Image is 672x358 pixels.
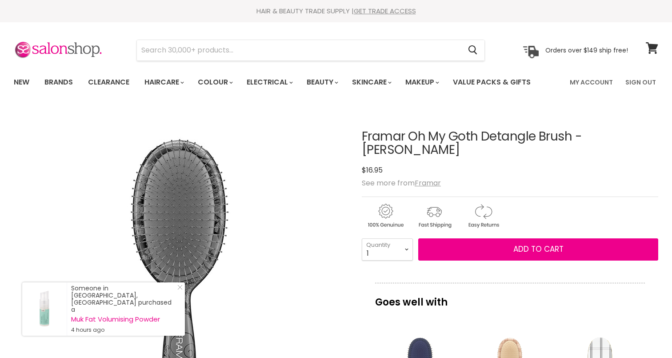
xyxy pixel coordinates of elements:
nav: Main [3,69,669,95]
img: genuine.gif [362,202,409,229]
div: HAIR & BEAUTY TRADE SUPPLY | [3,7,669,16]
img: returns.gif [460,202,507,229]
span: See more from [362,178,441,188]
a: Value Packs & Gifts [446,73,537,92]
a: Brands [38,73,80,92]
input: Search [137,40,461,60]
a: Sign Out [620,73,661,92]
a: GET TRADE ACCESS [354,6,416,16]
button: Add to cart [418,238,658,261]
a: Muk Fat Volumising Powder [71,316,176,323]
a: New [7,73,36,92]
a: Haircare [138,73,189,92]
a: Visit product page [22,282,67,336]
a: Framar [415,178,441,188]
a: Colour [191,73,238,92]
div: Someone in [GEOGRAPHIC_DATA], [GEOGRAPHIC_DATA] purchased a [71,285,176,334]
span: Add to cart [513,244,564,254]
a: Skincare [345,73,397,92]
svg: Close Icon [177,285,183,290]
a: Beauty [300,73,344,92]
p: Goes well with [375,283,645,312]
ul: Main menu [7,69,551,95]
a: Close Notification [174,285,183,294]
form: Product [136,40,485,61]
small: 4 hours ago [71,326,176,334]
p: Orders over $149 ship free! [545,46,628,54]
h1: Framar Oh My Goth Detangle Brush - [PERSON_NAME] [362,130,658,157]
img: shipping.gif [411,202,458,229]
a: My Account [564,73,618,92]
button: Search [461,40,484,60]
span: $16.95 [362,165,383,175]
a: Clearance [81,73,136,92]
a: Electrical [240,73,298,92]
select: Quantity [362,238,413,261]
a: Makeup [399,73,444,92]
iframe: Gorgias live chat messenger [628,316,663,349]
